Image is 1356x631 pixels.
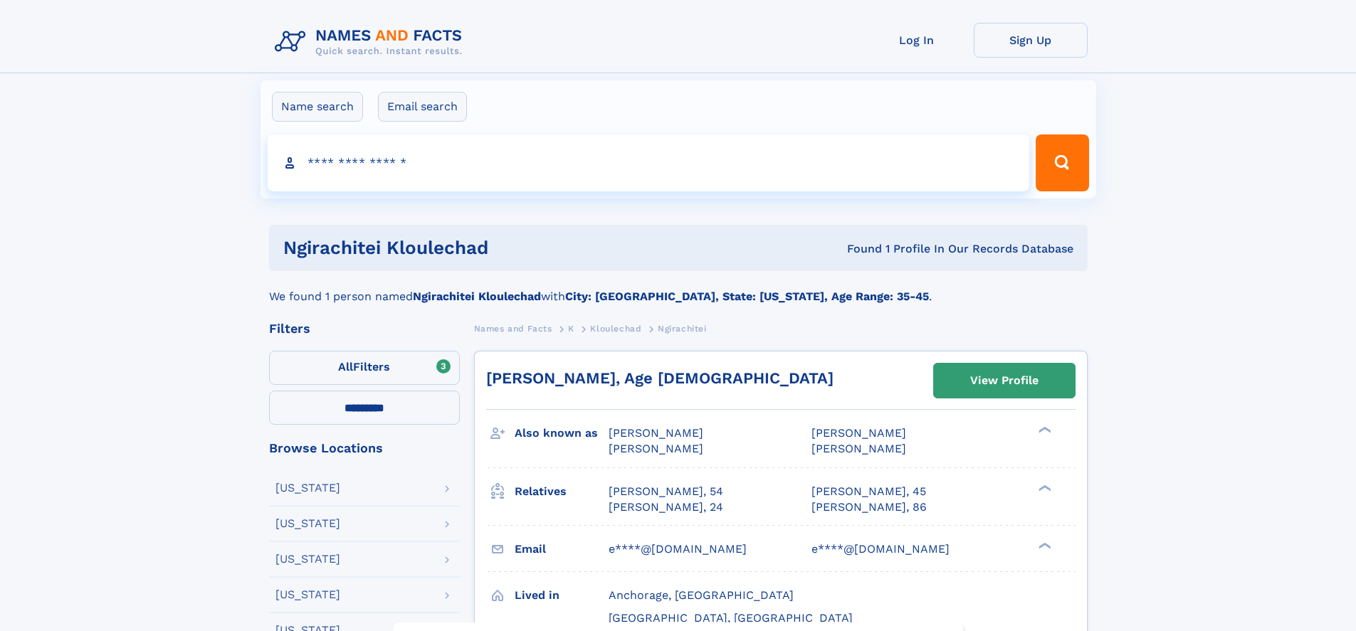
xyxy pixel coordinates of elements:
[860,23,974,58] a: Log In
[609,484,723,499] a: [PERSON_NAME], 54
[275,482,340,494] div: [US_STATE]
[413,290,541,303] b: Ngirachitei Kloulechad
[474,319,552,337] a: Names and Facts
[568,319,574,337] a: K
[934,364,1075,398] a: View Profile
[486,369,834,387] a: [PERSON_NAME], Age [DEMOGRAPHIC_DATA]
[811,484,926,499] a: [PERSON_NAME], 45
[609,588,794,602] span: Anchorage, [GEOGRAPHIC_DATA]
[609,426,703,440] span: [PERSON_NAME]
[590,319,641,337] a: Kloulechad
[515,421,609,445] h3: Also known as
[668,241,1073,257] div: Found 1 Profile In Our Records Database
[609,499,723,515] a: [PERSON_NAME], 24
[268,134,1030,191] input: search input
[811,442,906,455] span: [PERSON_NAME]
[609,442,703,455] span: [PERSON_NAME]
[269,442,460,455] div: Browse Locations
[1036,134,1088,191] button: Search Button
[811,499,927,515] a: [PERSON_NAME], 86
[1035,483,1052,492] div: ❯
[658,324,707,334] span: Ngirachitei
[515,583,609,608] h3: Lived in
[515,537,609,561] h3: Email
[269,23,474,61] img: Logo Names and Facts
[609,611,853,625] span: [GEOGRAPHIC_DATA], [GEOGRAPHIC_DATA]
[269,351,460,385] label: Filters
[272,92,363,122] label: Name search
[275,553,340,565] div: [US_STATE]
[275,589,340,600] div: [US_STATE]
[338,360,353,373] span: All
[378,92,467,122] label: Email search
[568,324,574,334] span: K
[269,322,460,335] div: Filters
[275,518,340,529] div: [US_STATE]
[283,239,668,257] h1: Ngirachitei Kloulechad
[974,23,1088,58] a: Sign Up
[970,364,1039,397] div: View Profile
[269,271,1088,305] div: We found 1 person named with .
[1035,425,1052,435] div: ❯
[590,324,641,334] span: Kloulechad
[811,426,906,440] span: [PERSON_NAME]
[1035,541,1052,550] div: ❯
[515,479,609,504] h3: Relatives
[565,290,929,303] b: City: [GEOGRAPHIC_DATA], State: [US_STATE], Age Range: 35-45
